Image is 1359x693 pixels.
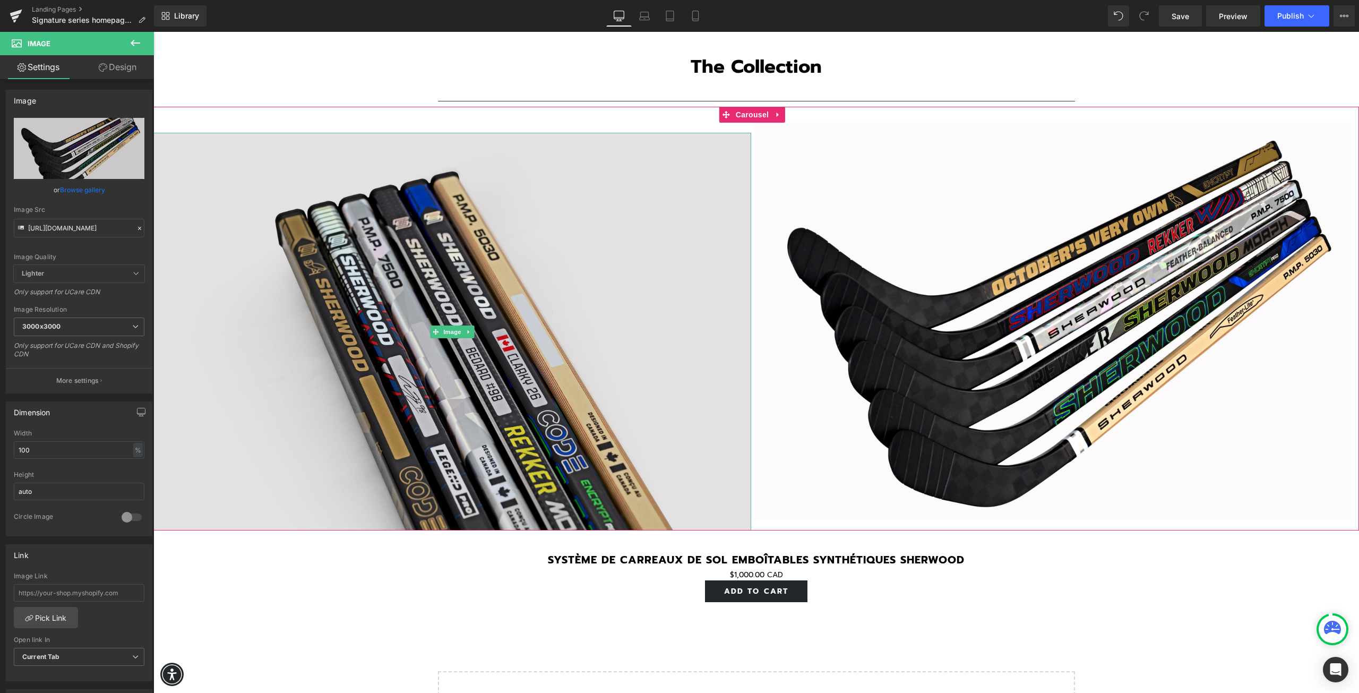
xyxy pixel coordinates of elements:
button: Publish [1265,5,1329,27]
span: Publish [1277,12,1304,20]
a: Landing Pages [32,5,154,14]
span: Save [1172,11,1189,22]
p: More settings [56,376,99,386]
a: Mobile [683,5,708,27]
span: Carousel [580,75,618,91]
b: 3000x3000 [22,322,61,330]
div: % [133,443,143,457]
button: Add To Cart [552,549,654,570]
a: Expand / Collapse [310,294,321,306]
span: Signature series homepage - EN [32,16,134,24]
a: New Library [154,5,207,27]
h2: The Collection [293,22,914,48]
div: Link [14,545,29,560]
div: or [14,184,144,195]
div: Image Src [14,206,144,213]
a: Expand / Collapse [618,75,632,91]
button: Undo [1108,5,1129,27]
input: auto [14,483,144,500]
div: Height [14,471,144,478]
button: More [1334,5,1355,27]
a: Desktop [606,5,632,27]
a: Pick Link [14,607,78,628]
div: Image [14,90,36,105]
input: auto [14,441,144,459]
a: Système de carreaux de sol emboîtables synthétiques Sherwood [394,521,811,534]
span: Image [28,39,50,48]
div: Image Link [14,572,144,580]
div: Image Quality [14,253,144,261]
button: More settings [6,368,152,393]
div: Circle Image [14,512,111,524]
a: Design [79,55,156,79]
div: Accessibility Menu [7,631,30,654]
span: Add To Cart [571,554,635,565]
b: Lighter [22,269,44,277]
span: Image [288,294,310,306]
a: Laptop [632,5,657,27]
span: Preview [1219,11,1248,22]
span: Library [174,11,199,21]
div: Width [14,430,144,437]
input: https://your-shop.myshopify.com [14,584,144,602]
b: Current Tab [22,653,60,661]
button: Redo [1133,5,1155,27]
div: Dimension [14,402,50,417]
a: Tablet [657,5,683,27]
span: $1,000.00 CAD [577,538,630,548]
input: Link [14,219,144,237]
a: Browse gallery [60,181,105,199]
div: Open Intercom Messenger [1323,657,1348,682]
div: Only support for UCare CDN [14,288,144,303]
div: Only support for UCare CDN and Shopify CDN [14,341,144,365]
div: Image Resolution [14,306,144,313]
div: Open link In [14,636,144,644]
a: Preview [1206,5,1260,27]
